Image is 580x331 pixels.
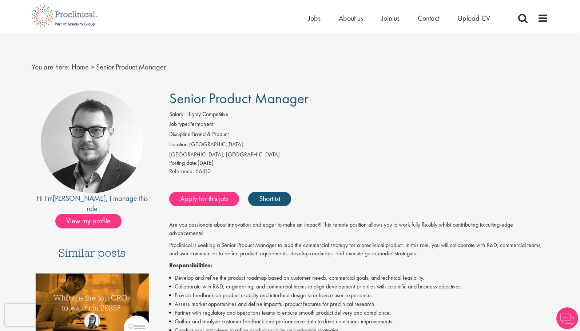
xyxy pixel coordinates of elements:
a: Contact [418,13,440,23]
li: [GEOGRAPHIC_DATA] [169,140,549,151]
img: imeage of recruiter Niklas Kaminski [41,91,143,193]
p: Proclinical is seeking a Senior Product Manager to lead the commercial strategy for a preclinical... [169,241,549,258]
img: Chatbot [556,307,578,329]
a: About us [339,13,363,23]
li: Assess market opportunities and define impactful product features for preclinical research. [169,300,549,308]
li: Partner with regulatory and operations teams to ensure smooth product delivery and compliance. [169,308,549,317]
span: Senior Product Manager [96,62,166,72]
label: Reference: [169,167,194,176]
a: [PERSON_NAME] [53,194,106,203]
li: Provide feedback on product usability and interface design to enhance user experience. [169,291,549,300]
li: Brand & Product [169,130,549,140]
h3: Similar posts [59,247,126,264]
li: Collaborate with R&D, engineering, and commercial teams to align development priorities with scie... [169,282,549,291]
a: Jobs [308,13,321,23]
a: Apply for this job [169,192,239,206]
span: Highly Competitive [186,110,229,118]
li: Permanent [169,120,549,130]
span: View my profile [55,214,122,228]
li: Develop and refine the product roadmap based on customer needs, commercial goals, and technical f... [169,274,549,282]
a: breadcrumb link [72,62,89,72]
div: [DATE] [169,159,549,167]
span: Senior Product Manager [169,89,309,108]
strong: Responsibilities: [169,262,212,269]
a: Join us [381,13,400,23]
p: Are you passionate about innovation and eager to make an impact? This remote position allows you ... [169,221,549,238]
a: Shortlist [248,192,291,206]
div: Hi I'm , I manage this role [32,193,153,214]
span: > [91,62,94,72]
span: 66410 [195,167,211,175]
span: You are here: [32,62,70,72]
span: Posting date: [169,159,198,167]
label: Salary: [169,110,185,119]
label: Discipline: [169,130,192,139]
a: Upload CV [458,13,490,23]
iframe: reCAPTCHA [5,304,98,326]
label: Job type: [169,120,189,128]
a: View my profile [55,215,129,225]
div: [GEOGRAPHIC_DATA], [GEOGRAPHIC_DATA] [169,151,549,159]
li: Gather and analyze customer feedback and performance data to drive continuous improvements. [169,317,549,326]
label: Location: [169,140,189,149]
